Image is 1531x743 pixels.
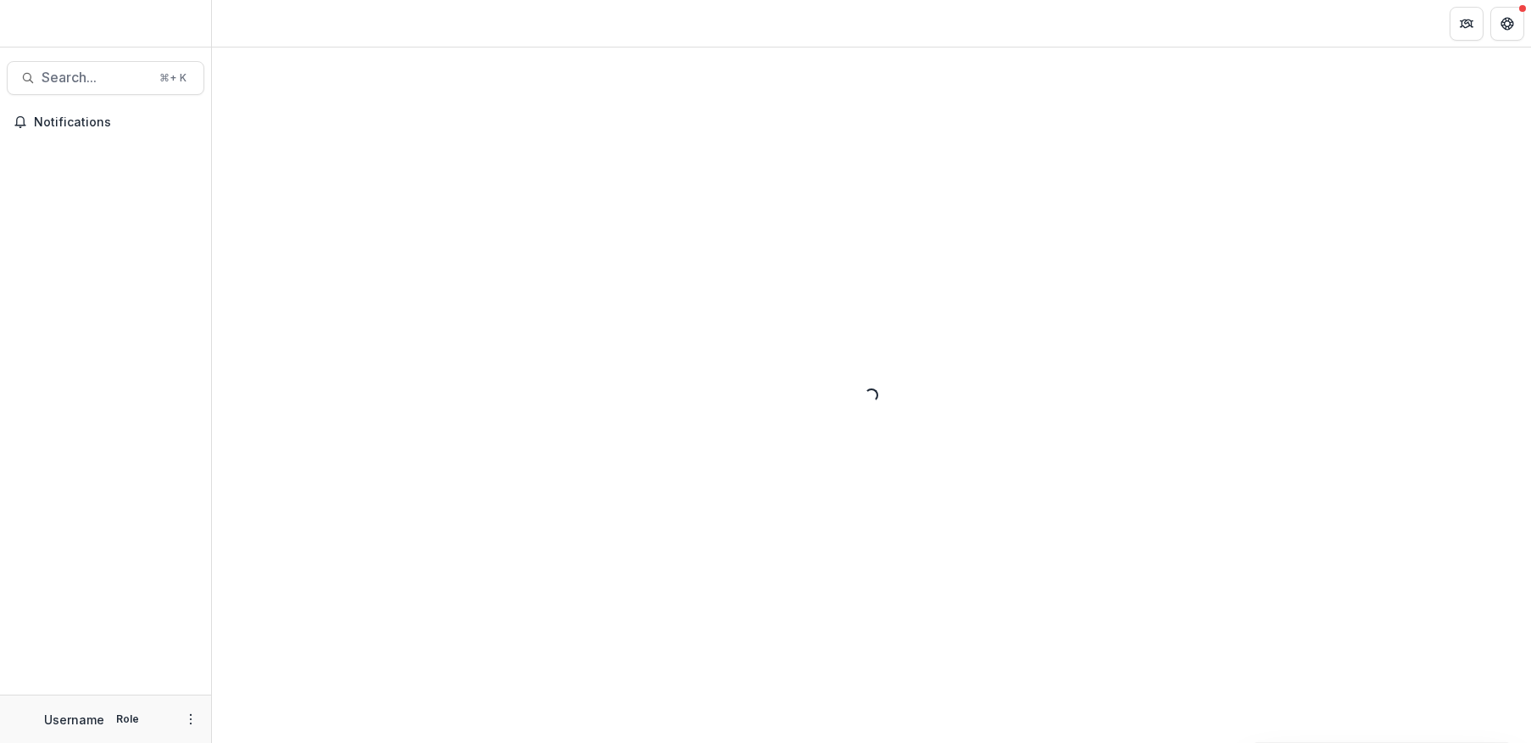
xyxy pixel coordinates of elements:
[7,61,204,95] button: Search...
[156,69,190,87] div: ⌘ + K
[111,712,144,727] p: Role
[44,711,104,729] p: Username
[42,70,149,86] span: Search...
[7,109,204,136] button: Notifications
[181,709,201,729] button: More
[1450,7,1484,41] button: Partners
[34,115,198,130] span: Notifications
[1490,7,1524,41] button: Get Help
